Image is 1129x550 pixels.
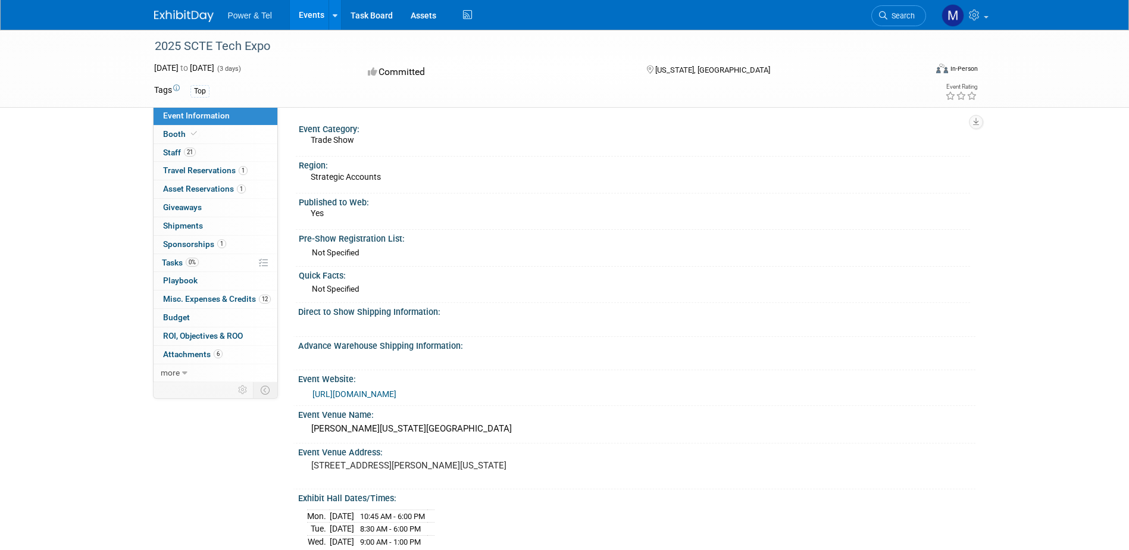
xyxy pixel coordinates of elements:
span: (3 days) [216,65,241,73]
span: Attachments [163,349,223,359]
span: [DATE] [DATE] [154,63,214,73]
span: Playbook [163,276,198,285]
div: Published to Web: [299,193,970,208]
a: more [154,364,277,382]
span: Search [887,11,915,20]
span: Asset Reservations [163,184,246,193]
a: ROI, Objectives & ROO [154,327,277,345]
td: Toggle Event Tabs [253,382,277,398]
span: 8:30 AM - 6:00 PM [360,524,421,533]
a: Shipments [154,217,277,235]
span: Trade Show [311,135,354,145]
span: Travel Reservations [163,165,248,175]
td: Personalize Event Tab Strip [233,382,254,398]
a: Attachments6 [154,346,277,364]
div: Not Specified [312,247,966,258]
span: Misc. Expenses & Credits [163,294,271,304]
div: Event Rating [945,84,977,90]
span: 6 [214,349,223,358]
span: Booth [163,129,199,139]
span: Yes [311,208,324,218]
span: 10:45 AM - 6:00 PM [360,512,425,521]
span: Shipments [163,221,203,230]
td: [DATE] [330,523,354,536]
span: 21 [184,148,196,157]
span: Event Information [163,111,230,120]
span: Staff [163,148,196,157]
span: [US_STATE], [GEOGRAPHIC_DATA] [655,65,770,74]
div: Advance Warehouse Shipping Information: [298,337,975,352]
div: Top [190,85,209,98]
div: Direct to Show Shipping Information: [298,303,975,318]
a: Budget [154,309,277,327]
span: 12 [259,295,271,304]
div: Event Venue Address: [298,443,975,458]
pre: [STREET_ADDRESS][PERSON_NAME][US_STATE] [311,460,567,471]
a: Playbook [154,272,277,290]
td: Wed. [307,535,330,548]
a: Tasks0% [154,254,277,272]
div: 2025 SCTE Tech Expo [151,36,908,57]
img: Michael Mackeben [942,4,964,27]
span: 9:00 AM - 1:00 PM [360,537,421,546]
a: [URL][DOMAIN_NAME] [312,389,396,399]
div: Region: [299,157,970,171]
div: Pre-Show Registration List: [299,230,970,245]
div: In-Person [950,64,978,73]
span: Tasks [162,258,199,267]
div: Exhibit Hall Dates/Times: [298,489,975,504]
span: more [161,368,180,377]
a: Search [871,5,926,26]
div: Event Format [856,62,978,80]
span: 0% [186,258,199,267]
a: Booth [154,126,277,143]
img: ExhibitDay [154,10,214,22]
img: Format-Inperson.png [936,64,948,73]
i: Booth reservation complete [191,130,197,137]
span: 1 [239,166,248,175]
span: ROI, Objectives & ROO [163,331,243,340]
div: Committed [364,62,627,83]
div: Event Website: [298,370,975,385]
div: Not Specified [312,283,966,295]
td: Tue. [307,523,330,536]
span: Budget [163,312,190,322]
a: Asset Reservations1 [154,180,277,198]
div: Quick Facts: [299,267,970,282]
span: 1 [237,185,246,193]
a: Sponsorships1 [154,236,277,254]
span: to [179,63,190,73]
a: Giveaways [154,199,277,217]
td: [DATE] [330,510,354,523]
span: Giveaways [163,202,202,212]
a: Staff21 [154,144,277,162]
span: Power & Tel [228,11,272,20]
div: Event Venue Name: [298,406,975,421]
td: Tags [154,84,180,98]
span: Strategic Accounts [311,172,381,182]
div: Event Category: [299,120,970,135]
span: 1 [217,239,226,248]
td: [DATE] [330,535,354,548]
a: Travel Reservations1 [154,162,277,180]
a: Event Information [154,107,277,125]
div: [PERSON_NAME][US_STATE][GEOGRAPHIC_DATA] [307,420,967,438]
a: Misc. Expenses & Credits12 [154,290,277,308]
td: Mon. [307,510,330,523]
span: Sponsorships [163,239,226,249]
